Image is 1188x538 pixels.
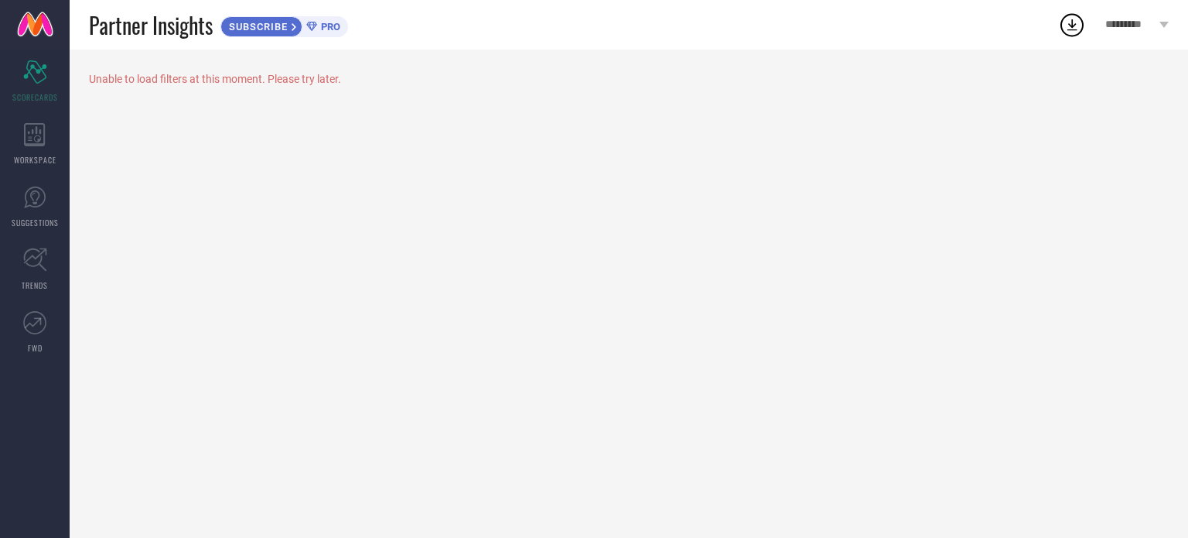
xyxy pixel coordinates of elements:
span: Partner Insights [89,9,213,41]
span: SCORECARDS [12,91,58,103]
a: SUBSCRIBEPRO [220,12,348,37]
span: SUGGESTIONS [12,217,59,228]
span: PRO [317,21,340,33]
div: Unable to load filters at this moment. Please try later. [89,73,1169,85]
div: Open download list [1058,11,1086,39]
span: SUBSCRIBE [221,21,292,33]
span: TRENDS [22,279,48,291]
span: FWD [28,342,43,354]
span: WORKSPACE [14,154,56,166]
